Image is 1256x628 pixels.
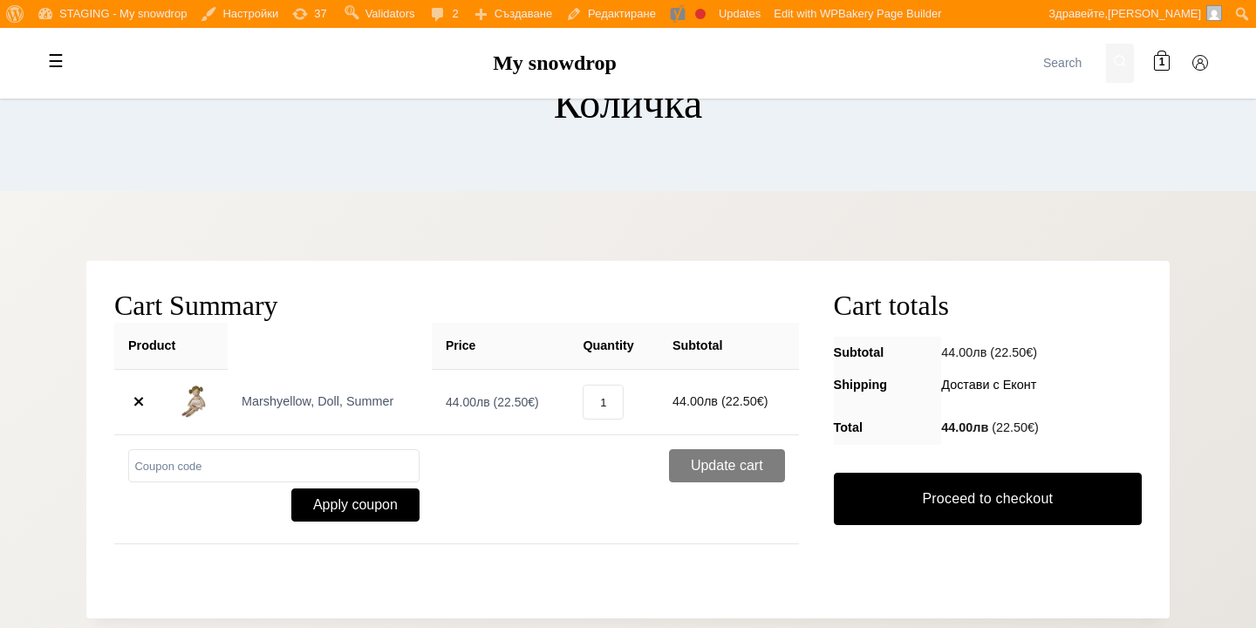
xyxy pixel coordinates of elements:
th: Subtotal [834,337,942,370]
div: Focus keyphrase not set [695,9,706,19]
th: Quantity [569,323,659,370]
input: Search [1036,44,1106,83]
a: 1 [1144,45,1179,80]
a: Marshyellow, Doll, Summer [242,394,393,408]
span: € [528,395,535,409]
span: ( ) [992,420,1039,434]
span: лв [704,394,718,408]
span: 22.50 [996,420,1034,434]
span: 1 [1159,55,1165,72]
button: Apply coupon [291,488,420,522]
span: лв [476,395,490,409]
h2: Cart totals [834,289,1142,322]
span: лв [973,345,986,359]
span: 44.00 [672,394,718,408]
h1: Количка [554,78,703,129]
label: Toggle mobile menu [38,44,73,78]
span: ( ) [721,394,768,408]
label: Достави с Еконт [941,376,1036,395]
th: Subtotal [659,323,799,370]
th: Product [114,323,189,371]
span: 44.00 [941,345,986,359]
span: лв [973,420,988,434]
a: Proceed to checkout [834,473,1142,525]
span: 22.50 [726,394,764,408]
button: Update cart [669,449,785,482]
input: Quantity of Marshyellow, Doll, Summer [583,385,624,420]
span: ( ) [990,345,1037,359]
span: [PERSON_NAME] [1108,7,1201,20]
span: 44.00 [941,420,988,434]
span: 44.00 [446,395,490,409]
th: Shipping [834,369,942,412]
th: Price [432,323,569,370]
span: ( ) [494,395,539,409]
a: My snowdrop [493,51,617,74]
span: € [1026,345,1033,359]
span: 22.50 [994,345,1033,359]
th: Total [834,412,942,445]
input: Coupon code [128,449,420,482]
span: 22.50 [497,395,535,409]
span: € [757,394,764,408]
span: € [1027,420,1034,434]
h2: Cart Summary [114,289,799,322]
a: Remove this item [128,392,149,413]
